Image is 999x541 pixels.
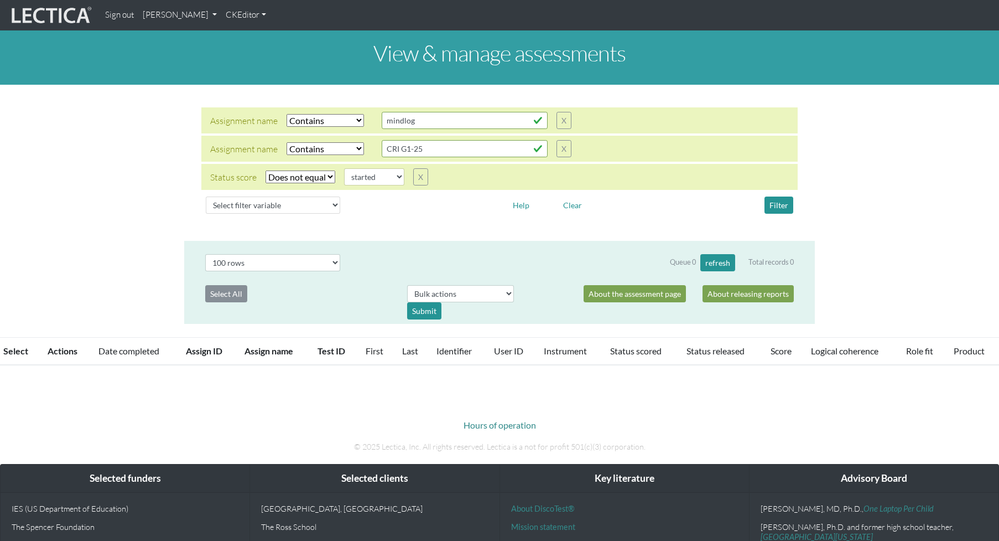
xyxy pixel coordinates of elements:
[556,112,571,129] button: X
[610,346,662,356] a: Status scored
[179,338,238,365] th: Assign ID
[261,522,488,532] p: The Ross School
[494,346,523,356] a: User ID
[511,504,574,513] a: About DiscoTest®
[250,465,499,493] div: Selected clients
[205,285,247,302] button: Select All
[771,346,792,356] a: Score
[703,285,794,302] a: About releasing reports
[556,140,571,157] button: X
[750,465,998,493] div: Advisory Board
[686,346,745,356] a: Status released
[238,338,311,365] th: Assign name
[261,504,488,513] p: [GEOGRAPHIC_DATA], [GEOGRAPHIC_DATA]
[436,346,472,356] a: Identifier
[9,5,92,26] img: lecticalive
[464,420,536,430] a: Hours of operation
[311,338,359,365] th: Test ID
[407,302,441,320] div: Submit
[1,465,249,493] div: Selected funders
[761,504,987,513] p: [PERSON_NAME], MD, Ph.D.,
[210,171,257,184] div: Status score
[41,338,92,365] th: Actions
[544,346,587,356] a: Instrument
[508,199,534,209] a: Help
[500,465,749,493] div: Key literature
[811,346,878,356] a: Logical coherence
[192,441,807,453] p: © 2025 Lectica, Inc. All rights reserved. Lectica is a not for profit 501(c)(3) corporation.
[558,197,587,214] button: Clear
[511,522,575,532] a: Mission statement
[12,504,238,513] p: IES (US Department of Education)
[954,346,985,356] a: Product
[210,142,278,156] div: Assignment name
[98,346,159,356] a: Date completed
[413,168,428,186] button: X
[138,4,221,26] a: [PERSON_NAME]
[12,522,238,532] p: The Spencer Foundation
[670,254,794,271] div: Queue 0 Total records 0
[402,346,418,356] a: Last
[366,346,383,356] a: First
[101,4,138,26] a: Sign out
[221,4,270,26] a: CKEditor
[508,197,534,214] button: Help
[764,197,793,214] button: Filter
[584,285,686,302] a: About the assessment page
[906,346,933,356] a: Role fit
[863,504,934,513] a: One Laptop Per Child
[700,254,735,271] button: refresh
[210,114,278,127] div: Assignment name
